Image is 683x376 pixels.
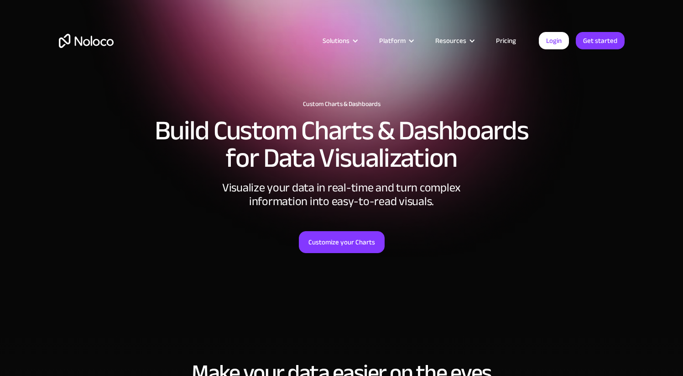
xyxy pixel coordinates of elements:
a: Customize your Charts [299,231,385,253]
div: Solutions [311,35,368,47]
div: Visualize your data in real-time and turn complex information into easy-to-read visuals. [205,181,479,208]
a: Login [539,32,569,49]
div: Platform [379,35,406,47]
h1: Custom Charts & Dashboards [59,101,625,108]
a: home [59,34,114,48]
div: Platform [368,35,424,47]
div: Resources [435,35,466,47]
a: Get started [576,32,625,49]
div: Solutions [323,35,349,47]
h2: Build Custom Charts & Dashboards for Data Visualization [59,117,625,172]
div: Resources [424,35,485,47]
a: Pricing [485,35,527,47]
